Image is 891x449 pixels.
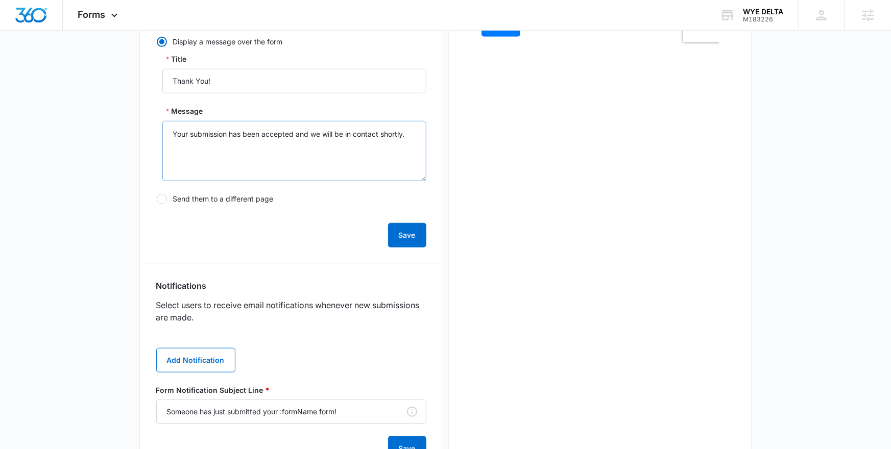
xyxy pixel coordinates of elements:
[78,9,106,20] span: Forms
[166,54,186,65] label: Title
[156,385,426,395] label: Form Notification Subject Line
[166,106,203,117] label: Message
[156,193,426,205] label: Send them to a different page
[162,121,426,181] textarea: Message
[743,8,783,16] div: account name
[156,36,426,47] label: Display a message over the form
[743,16,783,23] div: account id
[7,119,32,128] span: Submit
[156,281,207,291] h3: Notifications
[388,223,426,247] button: Save
[156,299,426,323] p: Select users to receive email notifications whenever new submissions are made.
[162,69,426,93] input: Title
[156,348,235,372] button: Add Notification
[202,109,332,139] iframe: reCAPTCHA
